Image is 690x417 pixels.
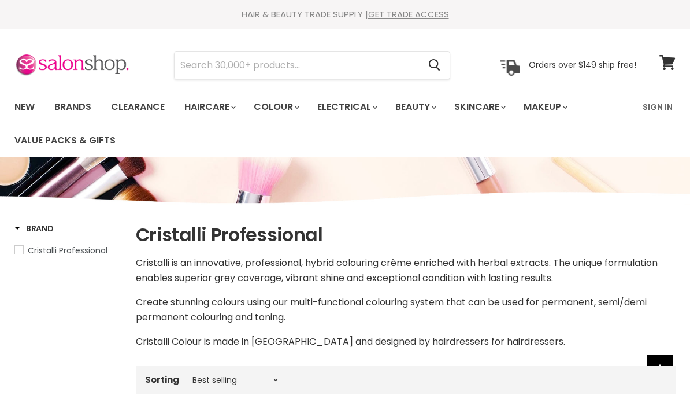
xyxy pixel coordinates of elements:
[446,95,513,119] a: Skincare
[515,95,574,119] a: Makeup
[14,244,121,257] a: Cristalli Professional
[368,8,449,20] a: GET TRADE ACCESS
[245,95,306,119] a: Colour
[102,95,173,119] a: Clearance
[419,52,450,79] button: Search
[176,95,243,119] a: Haircare
[387,95,443,119] a: Beauty
[136,335,565,348] span: Cristalli Colour is made in [GEOGRAPHIC_DATA] and designed by hairdressers for hairdressers.
[529,60,636,70] p: Orders over $149 ship free!
[136,223,676,247] h1: Cristalli Professional
[636,95,680,119] a: Sign In
[145,375,179,385] label: Sorting
[6,90,636,157] ul: Main menu
[6,95,43,119] a: New
[46,95,100,119] a: Brands
[136,296,647,324] span: Create stunning colours using our multi-functional colouring system that can be used for permanen...
[175,52,419,79] input: Search
[309,95,384,119] a: Electrical
[6,128,124,153] a: Value Packs & Gifts
[28,245,107,256] span: Cristalli Professional
[14,223,54,234] h3: Brand
[174,51,450,79] form: Product
[136,256,658,285] span: Cristalli is an innovative, professional, hybrid colouring crème enriched with herbal extracts. ...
